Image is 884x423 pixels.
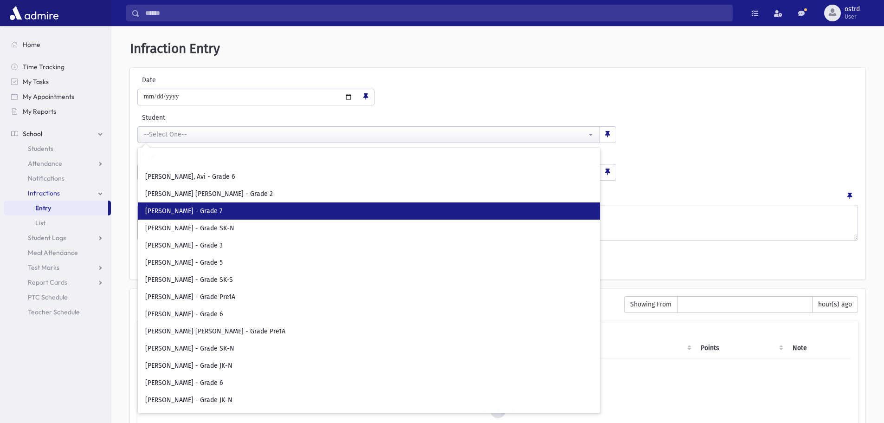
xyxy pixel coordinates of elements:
[812,296,858,313] span: hour(s) ago
[695,338,787,359] th: Points: activate to sort column ascending
[28,159,62,168] span: Attendance
[4,171,111,186] a: Notifications
[145,224,234,233] span: [PERSON_NAME] - Grade SK-N
[145,310,223,319] span: [PERSON_NAME] - Grade 6
[4,37,111,52] a: Home
[145,207,222,216] span: [PERSON_NAME] - Grade 7
[4,186,111,201] a: Infractions
[145,172,235,182] span: [PERSON_NAME], Avi - Grade 6
[23,78,49,86] span: My Tasks
[4,104,111,119] a: My Reports
[4,74,111,89] a: My Tasks
[4,59,111,74] a: Time Tracking
[787,338,851,359] th: Note
[4,290,111,305] a: PTC Schedule
[28,278,67,286] span: Report Cards
[145,241,223,250] span: [PERSON_NAME] - Grade 3
[145,189,273,199] span: [PERSON_NAME] [PERSON_NAME] - Grade 2
[4,156,111,171] a: Attendance
[145,275,233,285] span: [PERSON_NAME] - Grade SK-S
[624,296,678,313] span: Showing From
[28,189,60,197] span: Infractions
[4,215,111,230] a: List
[7,4,61,22] img: AdmirePro
[137,150,377,160] label: Type
[28,293,68,301] span: PTC Schedule
[137,75,216,85] label: Date
[4,126,111,141] a: School
[23,130,42,138] span: School
[28,308,80,316] span: Teacher Schedule
[145,327,285,336] span: [PERSON_NAME] [PERSON_NAME] - Grade Pre1A
[23,107,56,116] span: My Reports
[28,144,53,153] span: Students
[35,204,51,212] span: Entry
[4,141,111,156] a: Students
[145,293,235,302] span: [PERSON_NAME] - Grade Pre1A
[23,63,65,71] span: Time Tracking
[23,40,40,49] span: Home
[4,305,111,319] a: Teacher Schedule
[35,219,45,227] span: List
[845,6,860,13] span: ostrd
[28,263,59,272] span: Test Marks
[4,275,111,290] a: Report Cards
[145,361,232,371] span: [PERSON_NAME] - Grade JK-N
[4,245,111,260] a: Meal Attendance
[130,41,220,56] span: Infraction Entry
[4,230,111,245] a: Student Logs
[145,378,223,388] span: [PERSON_NAME] - Grade 6
[845,13,860,20] span: User
[144,130,587,139] div: --Select One--
[137,296,615,305] h6: Recently Entered
[4,89,111,104] a: My Appointments
[145,396,232,405] span: [PERSON_NAME] - Grade JK-N
[137,188,152,201] label: Note
[4,201,108,215] a: Entry
[138,126,600,143] button: --Select One--
[28,248,78,257] span: Meal Attendance
[23,92,74,101] span: My Appointments
[28,174,65,182] span: Notifications
[140,5,732,21] input: Search
[142,153,596,169] input: Search
[145,258,223,267] span: [PERSON_NAME] - Grade 5
[4,260,111,275] a: Test Marks
[137,113,457,123] label: Student
[28,234,66,242] span: Student Logs
[145,344,234,353] span: [PERSON_NAME] - Grade SK-N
